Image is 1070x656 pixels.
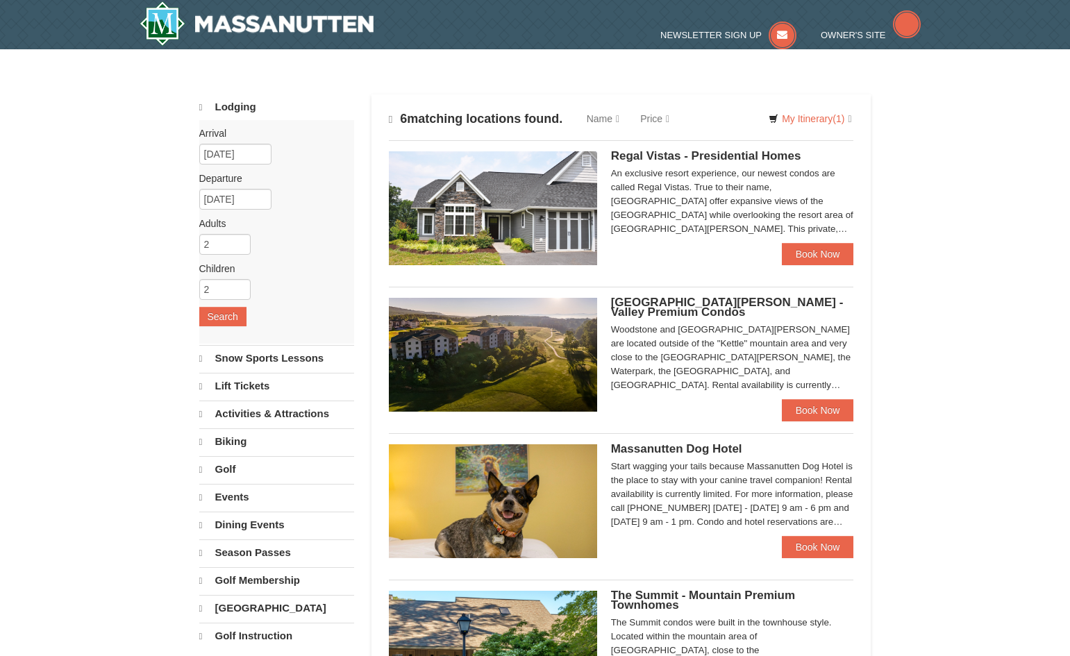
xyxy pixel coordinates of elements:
[199,171,344,185] label: Departure
[199,539,354,566] a: Season Passes
[611,167,854,236] div: An exclusive resort experience, our newest condos are called Regal Vistas. True to their name, [G...
[140,1,374,46] a: Massanutten Resort
[611,442,742,455] span: Massanutten Dog Hotel
[760,108,860,129] a: My Itinerary(1)
[611,460,854,529] div: Start wagging your tails because Massanutten Dog Hotel is the place to stay with your canine trav...
[576,105,630,133] a: Name
[821,30,886,40] span: Owner's Site
[199,307,246,326] button: Search
[389,298,597,412] img: 19219041-4-ec11c166.jpg
[199,401,354,427] a: Activities & Attractions
[833,113,844,124] span: (1)
[199,94,354,120] a: Lodging
[782,243,854,265] a: Book Now
[199,126,344,140] label: Arrival
[199,567,354,594] a: Golf Membership
[199,512,354,538] a: Dining Events
[199,428,354,455] a: Biking
[199,373,354,399] a: Lift Tickets
[199,262,344,276] label: Children
[630,105,680,133] a: Price
[611,296,844,319] span: [GEOGRAPHIC_DATA][PERSON_NAME] - Valley Premium Condos
[821,30,921,40] a: Owner's Site
[389,444,597,558] img: 27428181-5-81c892a3.jpg
[140,1,374,46] img: Massanutten Resort Logo
[199,456,354,482] a: Golf
[199,484,354,510] a: Events
[660,30,796,40] a: Newsletter Sign Up
[199,595,354,621] a: [GEOGRAPHIC_DATA]
[199,345,354,371] a: Snow Sports Lessons
[199,623,354,649] a: Golf Instruction
[611,589,795,612] span: The Summit - Mountain Premium Townhomes
[389,151,597,265] img: 19218991-1-902409a9.jpg
[199,217,344,230] label: Adults
[611,149,801,162] span: Regal Vistas - Presidential Homes
[660,30,762,40] span: Newsletter Sign Up
[611,323,854,392] div: Woodstone and [GEOGRAPHIC_DATA][PERSON_NAME] are located outside of the "Kettle" mountain area an...
[782,399,854,421] a: Book Now
[782,536,854,558] a: Book Now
